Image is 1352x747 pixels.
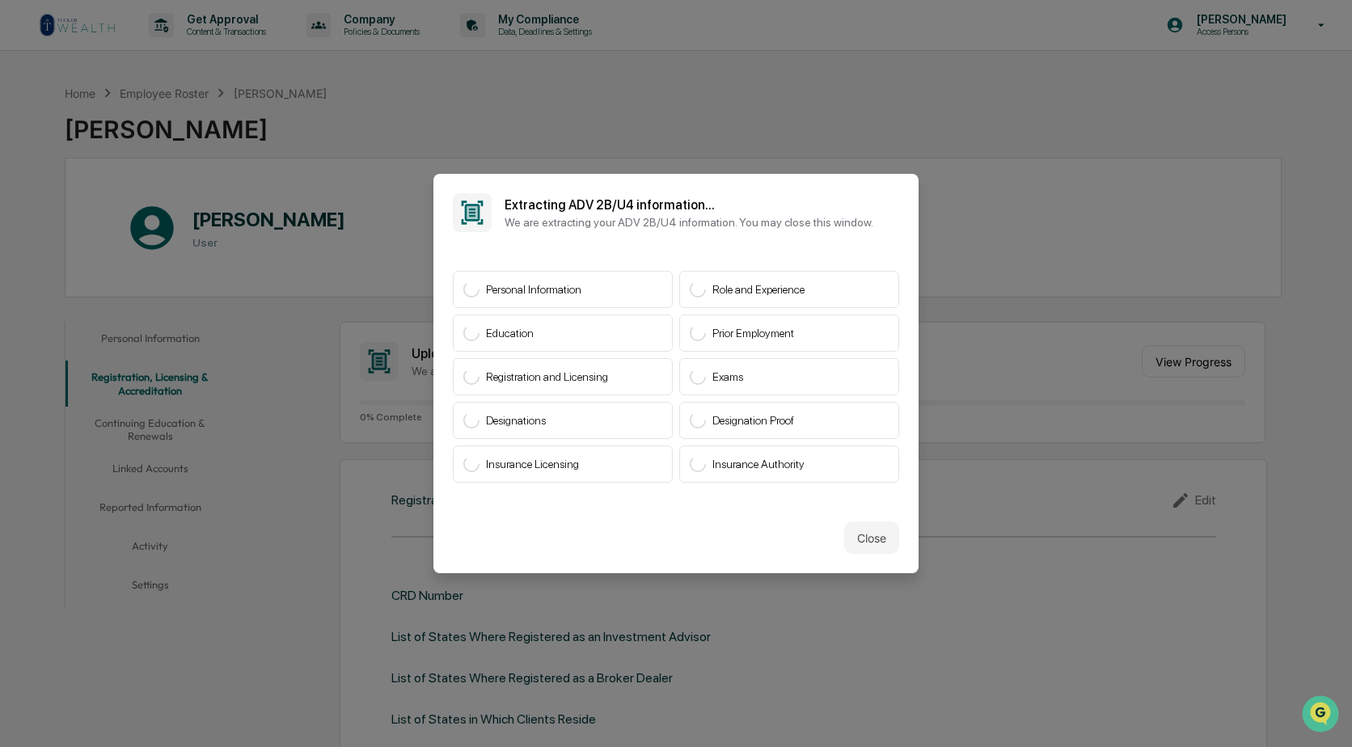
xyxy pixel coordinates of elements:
div: 🖐️ [16,205,29,218]
div: 🔎 [16,236,29,249]
iframe: Open customer support [1300,694,1344,737]
span: Data Lookup [32,234,102,251]
a: 🔎Data Lookup [10,228,108,257]
span: Preclearance [32,204,104,220]
span: Registration and Licensing [486,370,608,383]
p: We are extracting your ADV 2B/U4 information. You may close this window. [505,216,873,229]
span: Designations [486,414,546,427]
span: Exams [712,370,743,383]
button: Close [844,521,899,554]
span: Pylon [161,274,196,286]
span: Prior Employment [712,327,794,340]
a: Powered byPylon [114,273,196,286]
h2: Extracting ADV 2B/U4 information... [505,197,873,213]
a: 🖐️Preclearance [10,197,111,226]
img: 1746055101610-c473b297-6a78-478c-a979-82029cc54cd1 [16,124,45,153]
span: Personal Information [486,283,581,296]
p: How can we help? [16,34,294,60]
span: Education [486,327,534,340]
button: Start new chat [275,129,294,148]
span: Attestations [133,204,201,220]
div: 🗄️ [117,205,130,218]
div: We're available if you need us! [55,140,205,153]
span: Role and Experience [712,283,805,296]
span: Designation Proof [712,414,794,427]
span: Insurance Licensing [486,458,579,471]
span: Insurance Authority [712,458,805,471]
div: Start new chat [55,124,265,140]
a: 🗄️Attestations [111,197,207,226]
